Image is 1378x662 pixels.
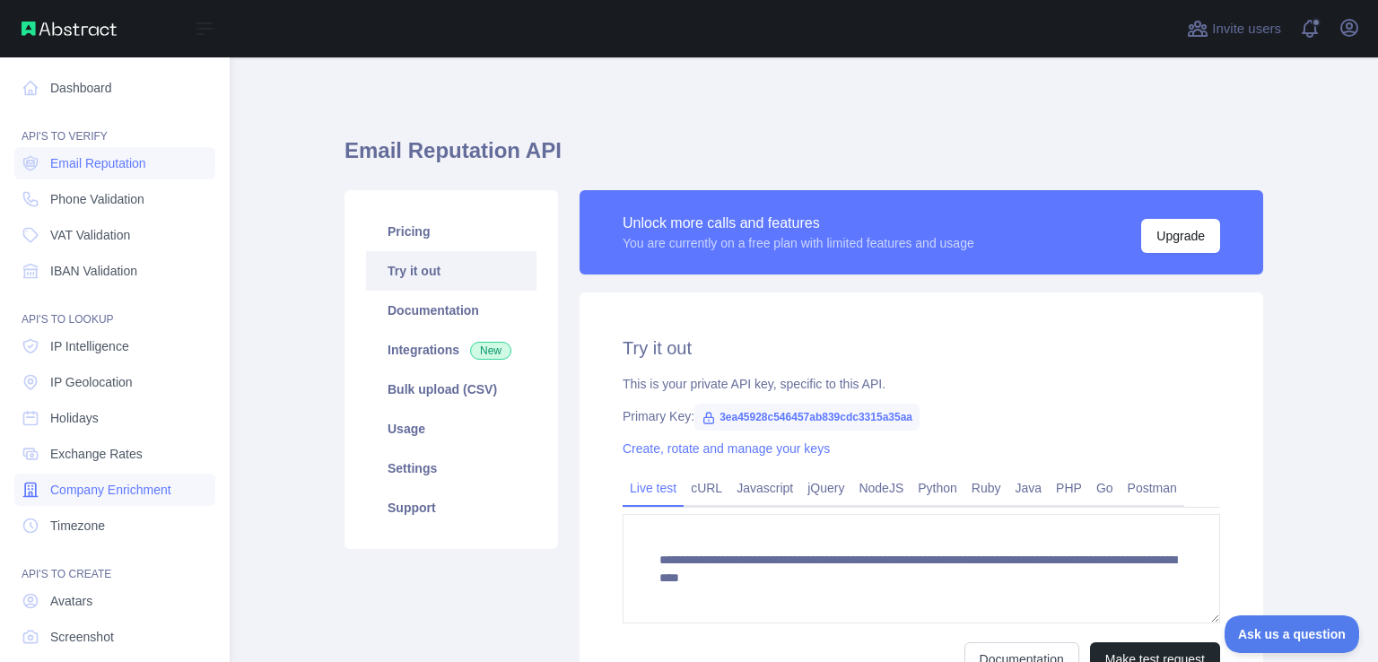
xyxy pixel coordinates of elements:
[366,488,536,527] a: Support
[1212,19,1281,39] span: Invite users
[623,375,1220,393] div: This is your private API key, specific to this API.
[1141,219,1220,253] button: Upgrade
[623,234,974,252] div: You are currently on a free plan with limited features and usage
[14,255,215,287] a: IBAN Validation
[14,366,215,398] a: IP Geolocation
[366,370,536,409] a: Bulk upload (CSV)
[22,22,117,36] img: Abstract API
[729,474,800,502] a: Javascript
[623,407,1220,425] div: Primary Key:
[50,592,92,610] span: Avatars
[50,445,143,463] span: Exchange Rates
[50,226,130,244] span: VAT Validation
[50,481,171,499] span: Company Enrichment
[14,108,215,144] div: API'S TO VERIFY
[50,262,137,280] span: IBAN Validation
[1225,615,1360,653] iframe: Toggle Customer Support
[50,337,129,355] span: IP Intelligence
[14,545,215,581] div: API'S TO CREATE
[470,342,511,360] span: New
[623,213,974,234] div: Unlock more calls and features
[50,154,146,172] span: Email Reputation
[623,441,830,456] a: Create, rotate and manage your keys
[684,474,729,502] a: cURL
[14,621,215,653] a: Screenshot
[623,335,1220,361] h2: Try it out
[366,251,536,291] a: Try it out
[623,474,684,502] a: Live test
[800,474,851,502] a: jQuery
[1183,14,1285,43] button: Invite users
[14,291,215,327] div: API'S TO LOOKUP
[366,291,536,330] a: Documentation
[14,219,215,251] a: VAT Validation
[14,402,215,434] a: Holidays
[366,409,536,449] a: Usage
[694,404,920,431] span: 3ea45928c546457ab839cdc3315a35aa
[1089,474,1121,502] a: Go
[366,330,536,370] a: Integrations New
[14,510,215,542] a: Timezone
[14,330,215,362] a: IP Intelligence
[1121,474,1184,502] a: Postman
[1008,474,1050,502] a: Java
[50,628,114,646] span: Screenshot
[50,409,99,427] span: Holidays
[1049,474,1089,502] a: PHP
[14,585,215,617] a: Avatars
[50,190,144,208] span: Phone Validation
[366,449,536,488] a: Settings
[14,183,215,215] a: Phone Validation
[14,438,215,470] a: Exchange Rates
[50,373,133,391] span: IP Geolocation
[964,474,1008,502] a: Ruby
[851,474,911,502] a: NodeJS
[344,136,1263,179] h1: Email Reputation API
[366,212,536,251] a: Pricing
[50,517,105,535] span: Timezone
[14,72,215,104] a: Dashboard
[911,474,964,502] a: Python
[14,147,215,179] a: Email Reputation
[14,474,215,506] a: Company Enrichment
